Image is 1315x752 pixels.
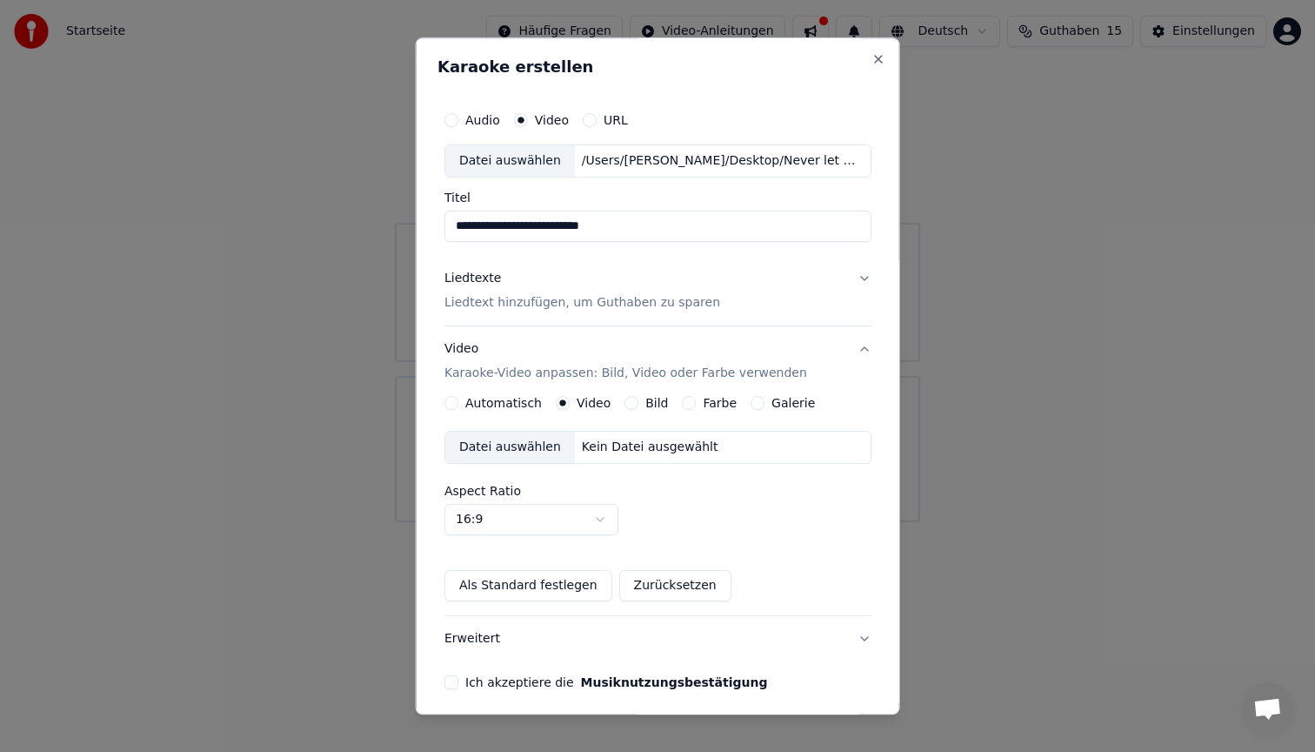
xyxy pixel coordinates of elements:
[645,397,668,409] label: Bild
[771,397,815,409] label: Galerie
[444,294,720,312] p: Liedtext hinzufügen, um Guthaben zu sparen
[445,145,575,177] div: Datei auswählen
[618,570,731,601] button: Zurücksetzen
[534,114,568,126] label: Video
[444,326,871,396] button: VideoKaraoke-Video anpassen: Bild, Video oder Farbe verwenden
[465,397,542,409] label: Automatisch
[445,432,575,463] div: Datei auswählen
[444,396,871,615] div: VideoKaraoke-Video anpassen: Bild, Video oder Farbe verwenden
[465,676,767,688] label: Ich akzeptiere die
[444,616,871,661] button: Erweitert
[604,114,628,126] label: URL
[444,485,871,497] label: Aspect Ratio
[437,59,878,75] h2: Karaoke erstellen
[444,340,807,382] div: Video
[444,256,871,326] button: LiedtexteLiedtext hinzufügen, um Guthaben zu sparen
[444,365,807,382] p: Karaoke-Video anpassen: Bild, Video oder Farbe verwenden
[703,397,737,409] label: Farbe
[574,152,870,170] div: /Users/[PERSON_NAME]/Desktop/Never let me down_FÜR YOUKA.mp4
[580,676,767,688] button: Ich akzeptiere die
[574,439,724,456] div: Kein Datei ausgewählt
[577,397,611,409] label: Video
[444,570,612,601] button: Als Standard festlegen
[444,270,501,287] div: Liedtexte
[465,114,500,126] label: Audio
[444,191,871,204] label: Titel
